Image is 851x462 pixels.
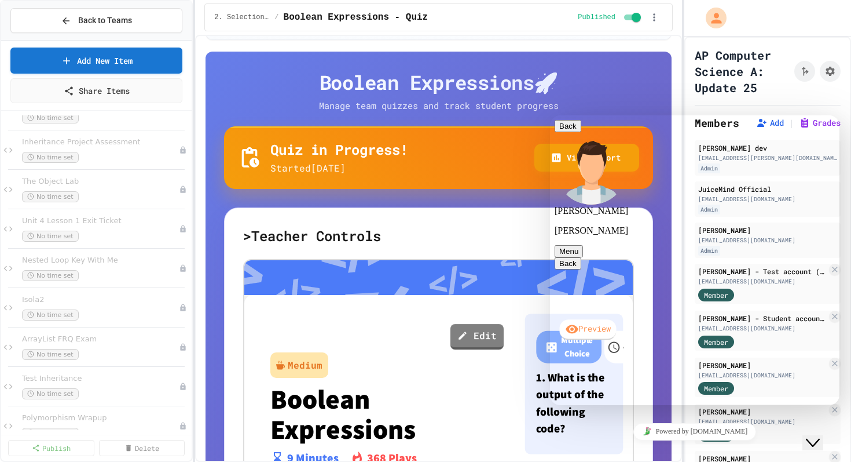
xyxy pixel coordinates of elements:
[179,264,187,272] div: Unpublished
[22,388,79,399] span: No time set
[698,417,827,426] div: [EMAIL_ADDRESS][DOMAIN_NAME]
[22,374,179,384] span: Test Inheritance
[578,13,615,22] span: Published
[10,78,182,103] a: Share Items
[270,384,504,443] p: Boolean Expressions
[802,416,839,450] iframe: chat widget
[22,137,179,147] span: Inheritance Project Assessment
[22,334,179,344] span: ArrayList FRQ Exam
[820,61,841,82] button: Assignment Settings
[22,428,79,439] span: No time set
[78,14,132,27] span: Back to Teams
[224,70,653,94] h4: Boolean Expressions 🚀
[179,146,187,154] div: Unpublished
[309,99,569,112] p: Manage team quizzes and track student progress
[179,225,187,233] div: Unpublished
[450,324,504,350] a: Edit
[794,61,815,82] button: Click to see fork details
[10,48,182,74] a: Add New Item
[694,5,729,31] div: My Account
[179,343,187,351] div: Unpublished
[8,440,94,456] a: Publish
[179,185,187,194] div: Unpublished
[695,115,739,131] h2: Members
[270,140,408,159] h5: Quiz in Progress!
[214,13,270,22] span: 2. Selection and Iteration
[10,8,182,33] button: Back to Teams
[698,406,827,417] div: [PERSON_NAME]
[274,13,278,22] span: /
[22,231,79,242] span: No time set
[578,10,643,24] div: Content is published and visible to students
[243,227,634,245] h5: > Teacher Controls
[22,177,179,187] span: The Object Lab
[22,191,79,202] span: No time set
[695,47,790,96] h1: AP Computer Science A: Update 25
[22,413,179,423] span: Polymorphism Wrapup
[22,216,179,226] span: Unit 4 Lesson 1 Exit Ticket
[22,112,79,123] span: No time set
[550,419,839,445] iframe: chat widget
[284,10,428,24] span: Boolean Expressions - Quiz
[179,383,187,391] div: Unpublished
[179,304,187,312] div: Unpublished
[22,349,79,360] span: No time set
[288,358,322,372] div: Medium
[270,161,408,175] p: Started [DATE]
[22,310,79,321] span: No time set
[537,369,612,437] p: 1. What is the output of the following code?
[22,270,79,281] span: No time set
[534,144,640,172] button: View Report
[550,115,839,405] iframe: chat widget
[99,440,185,456] a: Delete
[22,256,179,265] span: Nested Loop Key With Me
[22,295,179,305] span: Isola2
[22,152,79,163] span: No time set
[179,422,187,430] div: Unpublished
